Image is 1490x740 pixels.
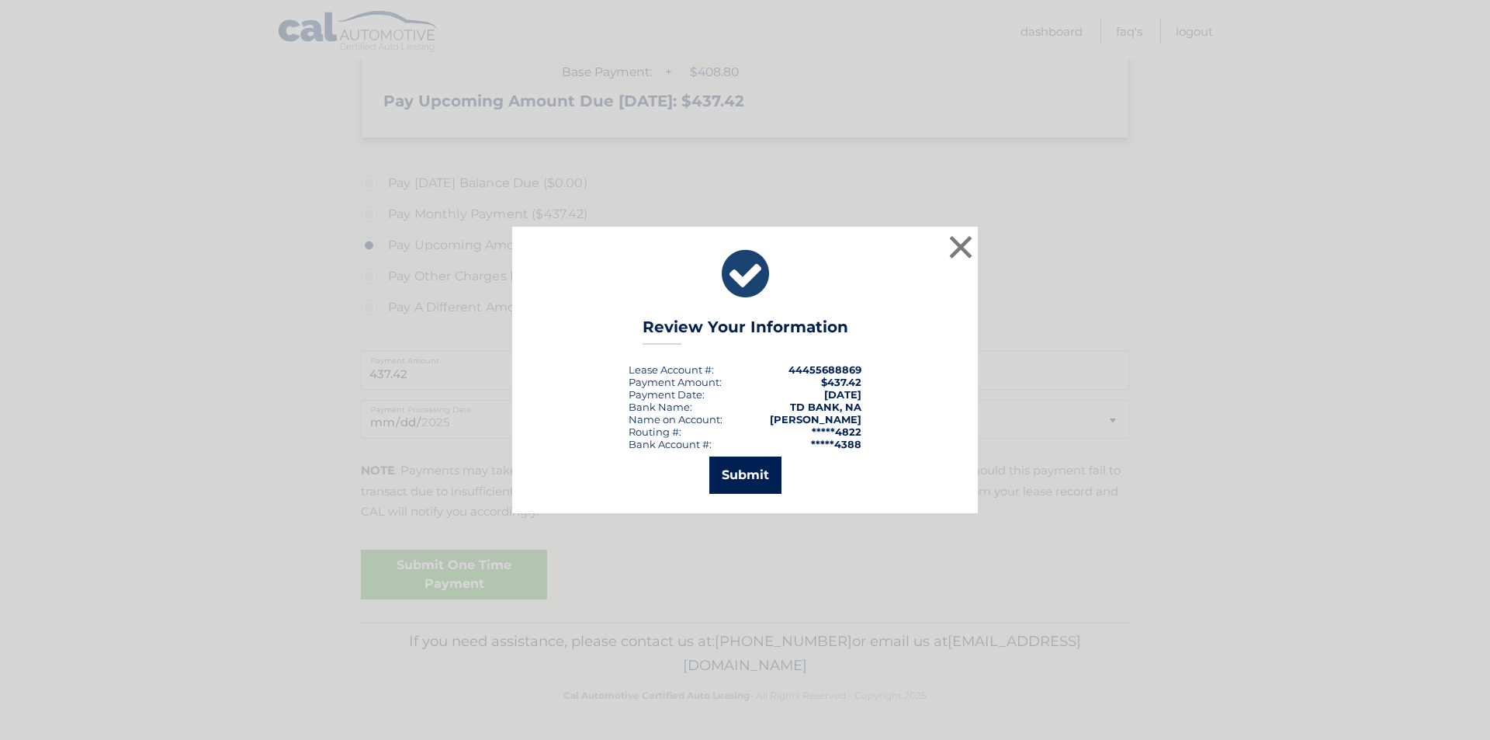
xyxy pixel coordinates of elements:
div: Bank Name: [629,401,692,413]
div: Name on Account: [629,413,722,426]
span: $437.42 [821,376,861,388]
div: Routing #: [629,426,681,438]
div: Bank Account #: [629,438,712,450]
div: Payment Amount: [629,376,722,388]
span: Payment Date [629,388,702,401]
div: : [629,388,705,401]
strong: [PERSON_NAME] [770,413,861,426]
span: [DATE] [824,388,861,401]
strong: 44455688869 [788,363,861,376]
h3: Review Your Information [643,318,848,345]
div: Lease Account #: [629,363,714,376]
button: Submit [709,457,781,494]
button: × [945,231,976,262]
strong: TD BANK, NA [790,401,861,413]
